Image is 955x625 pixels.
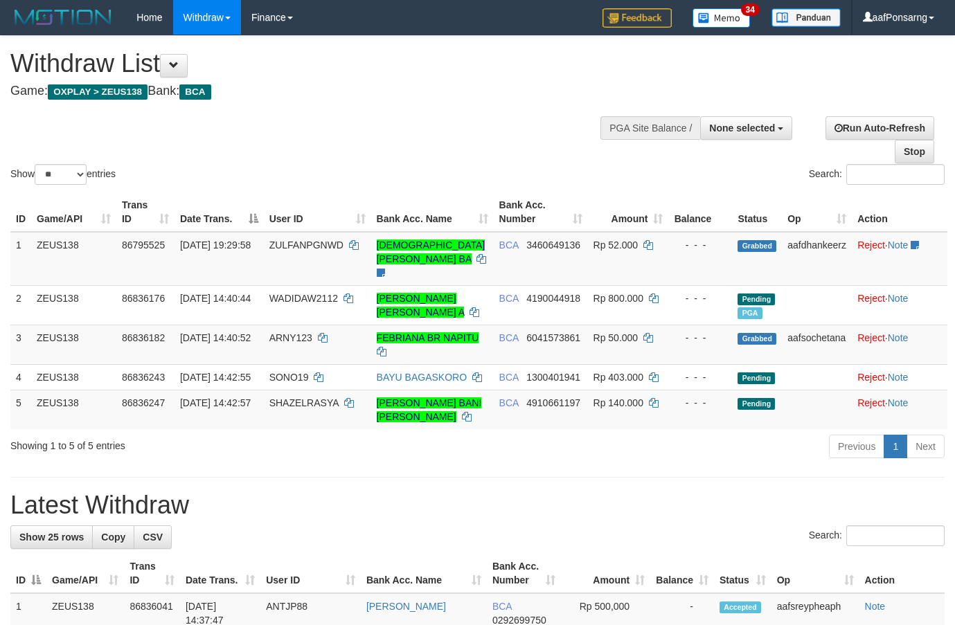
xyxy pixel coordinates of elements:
[180,293,251,304] span: [DATE] 14:40:44
[371,192,494,232] th: Bank Acc. Name: activate to sort column ascending
[732,192,782,232] th: Status
[593,239,639,251] span: Rp 52.000
[884,435,907,458] a: 1
[180,332,251,343] span: [DATE] 14:40:52
[92,525,134,549] a: Copy
[593,397,643,408] span: Rp 140.000
[852,285,947,325] td: ·
[10,325,31,364] td: 3
[709,123,775,134] span: None selected
[10,164,116,185] label: Show entries
[377,372,467,383] a: BAYU BAGASKORO
[852,364,947,390] td: ·
[526,239,580,251] span: Copy 3460649136 to clipboard
[603,8,672,28] img: Feedback.jpg
[260,554,361,593] th: User ID: activate to sort column ascending
[714,554,771,593] th: Status: activate to sort column ascending
[852,232,947,286] td: ·
[650,554,714,593] th: Balance: activate to sort column ascending
[31,285,116,325] td: ZEUS138
[561,554,650,593] th: Amount: activate to sort column ascending
[895,140,934,163] a: Stop
[700,116,792,140] button: None selected
[674,370,726,384] div: - - -
[674,238,726,252] div: - - -
[852,192,947,232] th: Action
[101,532,125,543] span: Copy
[857,332,885,343] a: Reject
[865,601,886,612] a: Note
[122,372,165,383] span: 86836243
[674,396,726,410] div: - - -
[377,239,485,264] a: [DEMOGRAPHIC_DATA][PERSON_NAME] BA
[122,239,165,251] span: 86795525
[10,7,116,28] img: MOTION_logo.png
[588,192,669,232] th: Amount: activate to sort column ascending
[782,232,852,286] td: aafdhankeerz
[674,331,726,345] div: - - -
[179,84,211,100] span: BCA
[526,293,580,304] span: Copy 4190044918 to clipboard
[782,192,852,232] th: Op: activate to sort column ascending
[857,372,885,383] a: Reject
[143,532,163,543] span: CSV
[180,397,251,408] span: [DATE] 14:42:57
[492,601,512,612] span: BCA
[31,232,116,286] td: ZEUS138
[10,232,31,286] td: 1
[888,397,909,408] a: Note
[124,554,180,593] th: Trans ID: activate to sort column ascending
[738,372,775,384] span: Pending
[10,433,388,453] div: Showing 1 to 5 of 5 entries
[269,397,339,408] span: SHAZELRASYA
[361,554,487,593] th: Bank Acc. Name: activate to sort column ascending
[593,293,643,304] span: Rp 800.000
[526,332,580,343] span: Copy 6041573861 to clipboard
[771,8,841,27] img: panduan.png
[269,332,312,343] span: ARNY123
[846,164,945,185] input: Search:
[31,325,116,364] td: ZEUS138
[35,164,87,185] select: Showentries
[526,372,580,383] span: Copy 1300401941 to clipboard
[499,397,519,408] span: BCA
[888,372,909,383] a: Note
[46,554,124,593] th: Game/API: activate to sort column ascending
[738,240,776,252] span: Grabbed
[738,333,776,345] span: Grabbed
[122,293,165,304] span: 86836176
[738,307,762,319] span: Marked by aafnoeunsreypich
[600,116,700,140] div: PGA Site Balance /
[738,293,775,305] span: Pending
[857,397,885,408] a: Reject
[494,192,588,232] th: Bank Acc. Number: activate to sort column ascending
[499,293,519,304] span: BCA
[10,525,93,549] a: Show 25 rows
[499,332,519,343] span: BCA
[19,532,84,543] span: Show 25 rows
[782,325,852,364] td: aafsochetana
[134,525,172,549] a: CSV
[10,390,31,429] td: 5
[857,293,885,304] a: Reject
[720,601,761,613] span: Accepted
[10,84,623,98] h4: Game: Bank:
[264,192,371,232] th: User ID: activate to sort column ascending
[366,601,446,612] a: [PERSON_NAME]
[593,372,643,383] span: Rp 403.000
[499,372,519,383] span: BCA
[10,491,945,519] h1: Latest Withdraw
[907,435,945,458] a: Next
[499,239,519,251] span: BCA
[738,398,775,410] span: Pending
[829,435,884,458] a: Previous
[48,84,148,100] span: OXPLAY > ZEUS138
[31,364,116,390] td: ZEUS138
[852,390,947,429] td: ·
[10,50,623,78] h1: Withdraw List
[31,390,116,429] td: ZEUS138
[10,285,31,325] td: 2
[175,192,264,232] th: Date Trans.: activate to sort column descending
[888,332,909,343] a: Note
[593,332,639,343] span: Rp 50.000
